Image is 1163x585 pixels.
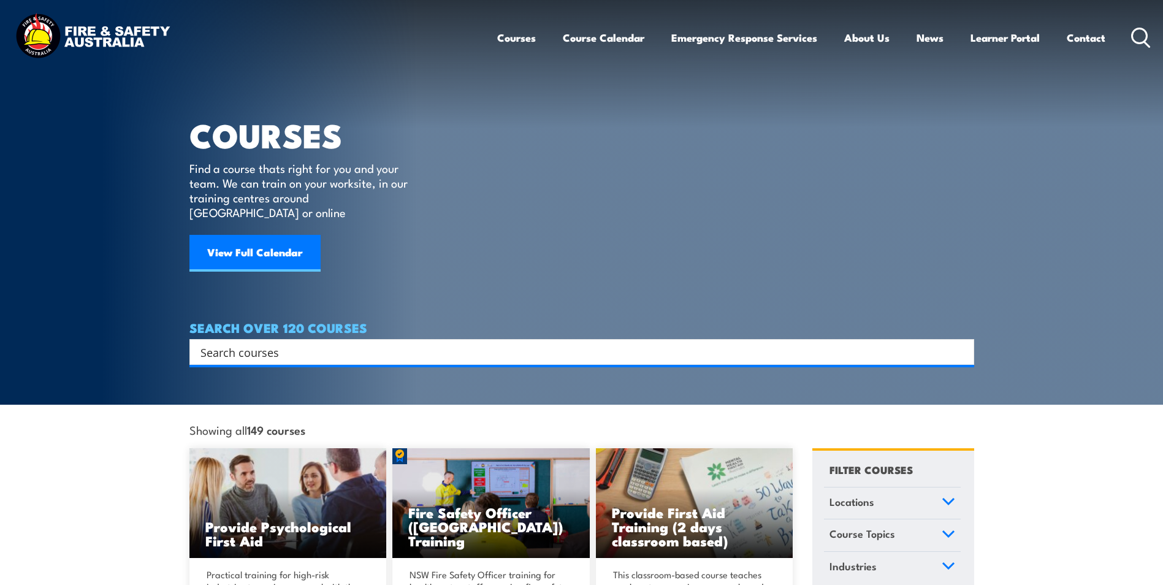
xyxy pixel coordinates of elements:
[200,343,947,361] input: Search input
[189,423,305,436] span: Showing all
[596,448,793,559] img: Mental Health First Aid Training (Standard) – Classroom
[829,494,874,510] span: Locations
[247,421,305,438] strong: 149 courses
[189,448,387,559] a: Provide Psychological First Aid
[829,526,895,542] span: Course Topics
[824,552,961,584] a: Industries
[917,21,944,54] a: News
[189,321,974,334] h4: SEARCH OVER 120 COURSES
[1067,21,1105,54] a: Contact
[205,519,371,548] h3: Provide Psychological First Aid
[408,505,574,548] h3: Fire Safety Officer ([GEOGRAPHIC_DATA]) Training
[189,120,425,149] h1: COURSES
[189,161,413,220] p: Find a course thats right for you and your team. We can train on your worksite, in our training c...
[612,505,777,548] h3: Provide First Aid Training (2 days classroom based)
[392,448,590,559] img: Fire Safety Advisor
[497,21,536,54] a: Courses
[392,448,590,559] a: Fire Safety Officer ([GEOGRAPHIC_DATA]) Training
[189,448,387,559] img: Mental Health First Aid Training Course from Fire & Safety Australia
[189,235,321,272] a: View Full Calendar
[596,448,793,559] a: Provide First Aid Training (2 days classroom based)
[970,21,1040,54] a: Learner Portal
[953,343,970,361] button: Search magnifier button
[824,487,961,519] a: Locations
[671,21,817,54] a: Emergency Response Services
[829,461,913,478] h4: FILTER COURSES
[844,21,890,54] a: About Us
[563,21,644,54] a: Course Calendar
[829,558,877,575] span: Industries
[824,519,961,551] a: Course Topics
[203,343,950,361] form: Search form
